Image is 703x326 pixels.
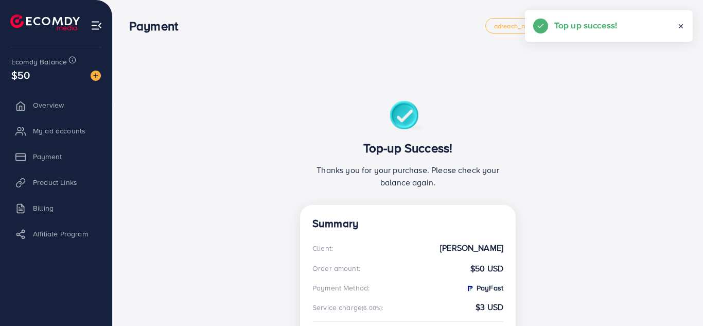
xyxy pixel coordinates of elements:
[11,67,30,82] span: $50
[129,19,186,33] h3: Payment
[485,18,572,33] a: adreach_new_package
[494,23,563,29] span: adreach_new_package
[11,57,67,67] span: Ecomdy Balance
[476,301,503,313] strong: $3 USD
[312,243,333,253] div: Client:
[554,19,617,32] h5: Top up success!
[312,263,360,273] div: Order amount:
[10,14,80,30] img: logo
[312,217,503,230] h4: Summary
[312,164,503,188] p: Thanks you for your purchase. Please check your balance again.
[390,101,426,132] img: success
[362,304,383,312] small: (6.00%):
[312,141,503,156] h3: Top-up Success!
[440,242,503,254] strong: [PERSON_NAME]
[466,284,474,293] img: PayFast
[470,263,503,274] strong: $50 USD
[466,283,503,293] strong: PayFast
[312,302,387,313] div: Service charge
[91,20,102,31] img: menu
[91,71,101,81] img: image
[312,283,370,293] div: Payment Method:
